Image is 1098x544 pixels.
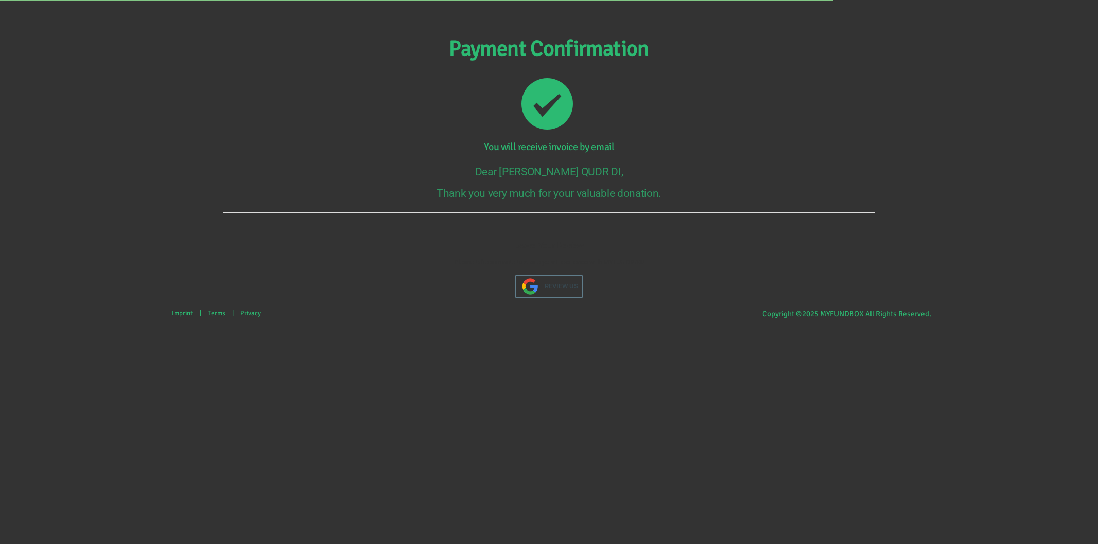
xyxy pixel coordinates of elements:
p: Payment Confirmation [5,32,1093,66]
p: Dear [PERSON_NAME] QUDR DI, [5,164,1093,180]
a: Imprint [167,304,198,322]
a: Privacy [235,304,266,322]
p: You will receive invoice by email [5,140,1093,153]
a: Terms [203,304,231,322]
p: Thank you very much for your valuable donation. [5,185,1093,202]
span: Copyright © 2025 MYFUNDBOX All Rights Reserved. [762,309,931,318]
a: Review Us [515,275,583,298]
img: google_transparent.png [520,276,541,297]
span: Review Us [545,276,578,297]
span: | [232,309,234,317]
span: | [200,309,201,317]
